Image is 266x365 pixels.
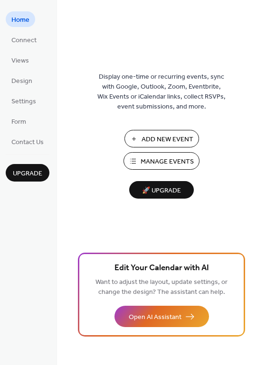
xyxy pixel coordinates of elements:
[6,113,32,129] a: Form
[129,312,181,322] span: Open AI Assistant
[11,117,26,127] span: Form
[13,169,42,179] span: Upgrade
[11,137,44,147] span: Contact Us
[6,11,35,27] a: Home
[129,181,194,199] button: 🚀 Upgrade
[11,15,29,25] span: Home
[6,52,35,68] a: Views
[97,72,226,112] span: Display one-time or recurring events, sync with Google, Outlook, Zoom, Eventbrite, Wix Events or ...
[95,276,228,299] span: Want to adjust the layout, update settings, or change the design? The assistant can help.
[114,262,209,275] span: Edit Your Calendar with AI
[11,56,29,66] span: Views
[141,157,194,167] span: Manage Events
[6,134,49,149] a: Contact Us
[6,32,42,47] a: Connect
[123,152,199,170] button: Manage Events
[6,93,42,109] a: Settings
[11,97,36,107] span: Settings
[6,73,38,88] a: Design
[11,36,37,46] span: Connect
[142,135,193,145] span: Add New Event
[6,164,49,182] button: Upgrade
[124,130,199,147] button: Add New Event
[135,184,188,197] span: 🚀 Upgrade
[114,306,209,327] button: Open AI Assistant
[11,76,32,86] span: Design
